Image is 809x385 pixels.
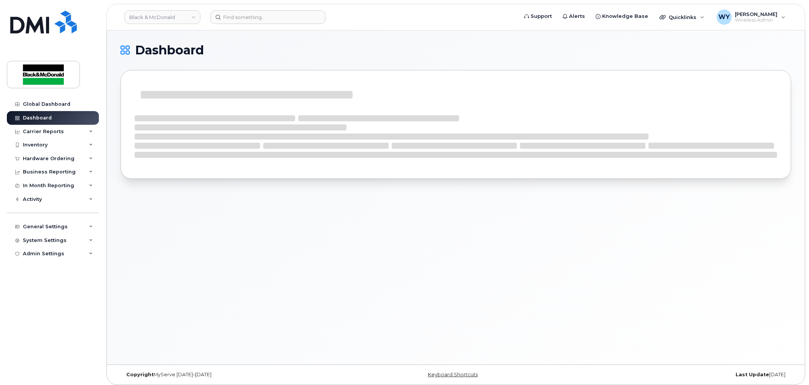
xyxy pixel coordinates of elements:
[736,372,769,377] strong: Last Update
[567,372,791,378] div: [DATE]
[126,372,154,377] strong: Copyright
[135,45,204,56] span: Dashboard
[428,372,478,377] a: Keyboard Shortcuts
[121,372,344,378] div: MyServe [DATE]–[DATE]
